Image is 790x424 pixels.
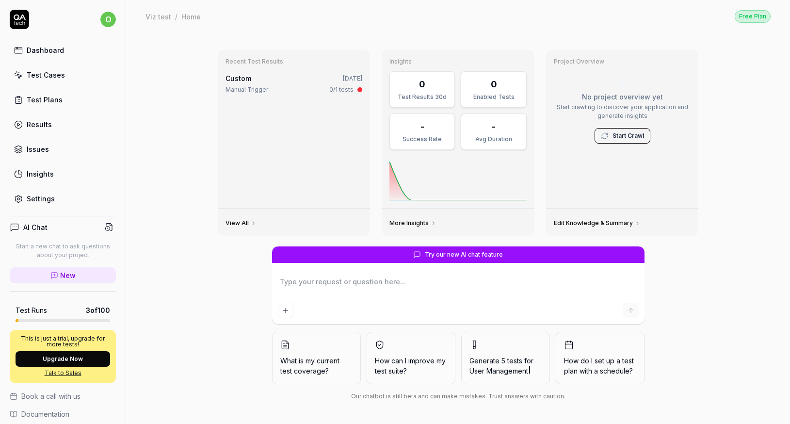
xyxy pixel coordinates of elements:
[389,58,527,65] h3: Insights
[10,189,116,208] a: Settings
[461,332,550,384] button: Generate 5 tests forUser Management
[16,306,47,315] h5: Test Runs
[735,10,771,23] button: Free Plan
[16,369,110,377] a: Talk to Sales
[554,58,691,65] h3: Project Overview
[556,332,645,384] button: How do I set up a test plan with a schedule?
[396,135,449,144] div: Success Rate
[343,75,362,82] time: [DATE]
[10,242,116,260] p: Start a new chat to ask questions about your project
[375,356,447,376] span: How can I improve my test suite?
[27,70,65,80] div: Test Cases
[554,219,641,227] a: Edit Knowledge & Summary
[554,103,691,120] p: Start crawling to discover your application and generate insights
[16,351,110,367] button: Upgrade Now
[27,95,63,105] div: Test Plans
[27,119,52,130] div: Results
[272,332,361,384] button: What is my current test coverage?
[100,12,116,27] span: o
[491,78,497,91] div: 0
[226,74,251,82] span: Custom
[10,90,116,109] a: Test Plans
[329,85,354,94] div: 0/1 tests
[272,392,645,401] div: Our chatbot is still beta and can make mistakes. Trust answers with caution.
[60,270,76,280] span: New
[396,93,449,101] div: Test Results 30d
[469,367,528,375] span: User Management
[21,409,69,419] span: Documentation
[367,332,455,384] button: How can I improve my test suite?
[10,409,116,419] a: Documentation
[492,120,496,133] div: -
[27,194,55,204] div: Settings
[389,219,436,227] a: More Insights
[23,222,48,232] h4: AI Chat
[86,305,110,315] span: 3 of 100
[10,164,116,183] a: Insights
[100,10,116,29] button: o
[224,71,365,96] a: Custom[DATE]Manual Trigger0/1 tests
[564,356,636,376] span: How do I set up a test plan with a schedule?
[21,391,81,401] span: Book a call with us
[10,41,116,60] a: Dashboard
[554,92,691,102] p: No project overview yet
[226,85,268,94] div: Manual Trigger
[27,169,54,179] div: Insights
[420,120,424,133] div: -
[10,267,116,283] a: New
[181,12,201,21] div: Home
[10,65,116,84] a: Test Cases
[469,356,542,376] span: Generate 5 tests for
[27,45,64,55] div: Dashboard
[145,12,171,21] div: Viz test
[419,78,425,91] div: 0
[467,93,520,101] div: Enabled Tests
[226,58,363,65] h3: Recent Test Results
[467,135,520,144] div: Avg Duration
[27,144,49,154] div: Issues
[280,356,353,376] span: What is my current test coverage?
[175,12,177,21] div: /
[613,131,644,140] a: Start Crawl
[10,140,116,159] a: Issues
[278,303,293,318] button: Add attachment
[425,250,503,259] span: Try our new AI chat feature
[10,391,116,401] a: Book a call with us
[16,336,110,347] p: This is just a trial, upgrade for more tests!
[226,219,257,227] a: View All
[10,115,116,134] a: Results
